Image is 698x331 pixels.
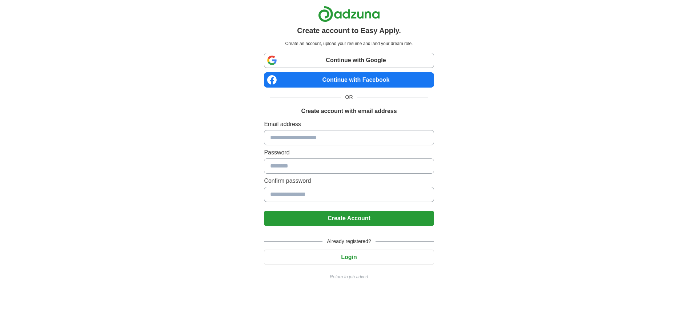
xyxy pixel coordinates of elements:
button: Create Account [264,211,434,226]
span: Already registered? [322,238,375,245]
label: Confirm password [264,177,434,185]
img: Adzuna logo [318,6,380,22]
button: Login [264,250,434,265]
h1: Create account to Easy Apply. [297,25,401,36]
label: Email address [264,120,434,129]
p: Create an account, upload your resume and land your dream role. [265,40,432,47]
a: Continue with Facebook [264,72,434,88]
h1: Create account with email address [301,107,397,116]
a: Login [264,254,434,260]
a: Continue with Google [264,53,434,68]
label: Password [264,148,434,157]
a: Return to job advert [264,274,434,280]
span: OR [341,93,357,101]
